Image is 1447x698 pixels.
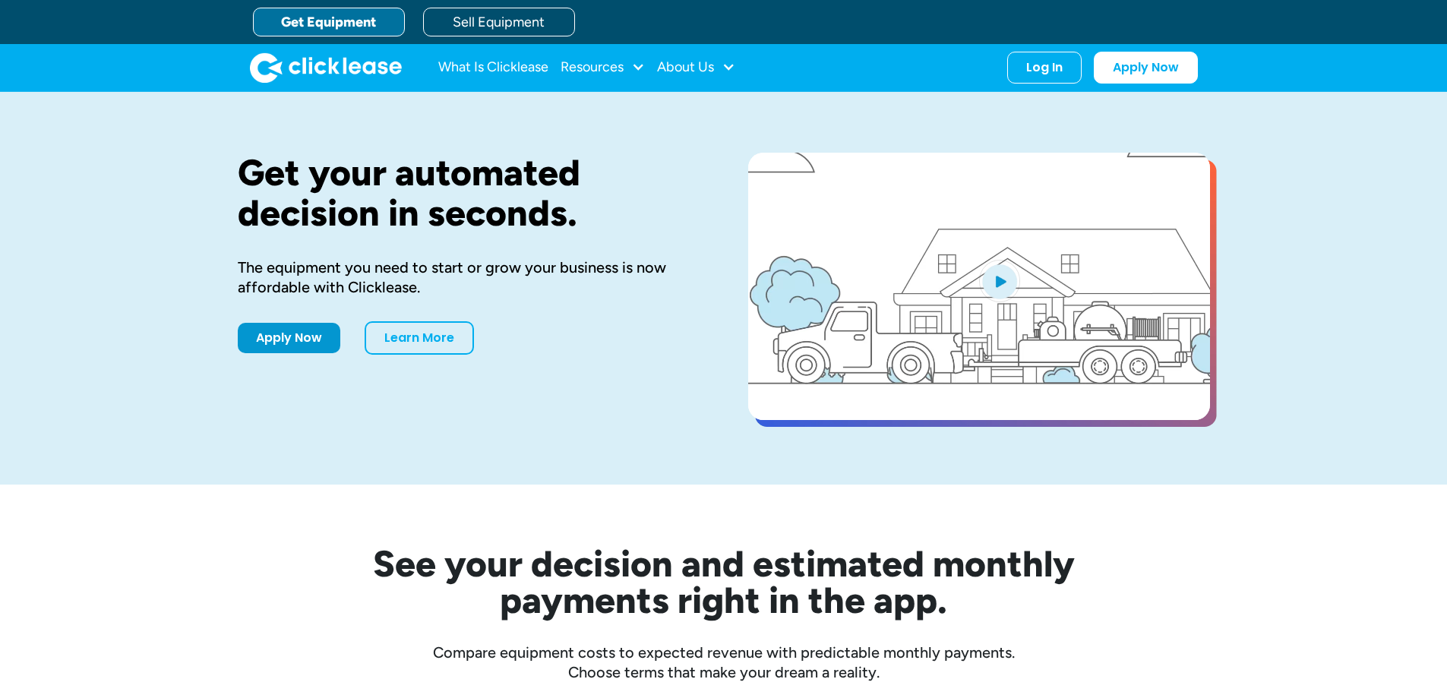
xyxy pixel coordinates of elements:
[423,8,575,36] a: Sell Equipment
[238,323,340,353] a: Apply Now
[299,545,1149,618] h2: See your decision and estimated monthly payments right in the app.
[979,260,1020,302] img: Blue play button logo on a light blue circular background
[365,321,474,355] a: Learn More
[253,8,405,36] a: Get Equipment
[1026,60,1063,75] div: Log In
[657,52,735,83] div: About Us
[438,52,548,83] a: What Is Clicklease
[238,153,700,233] h1: Get your automated decision in seconds.
[238,643,1210,682] div: Compare equipment costs to expected revenue with predictable monthly payments. Choose terms that ...
[250,52,402,83] a: home
[1094,52,1198,84] a: Apply Now
[748,153,1210,420] a: open lightbox
[561,52,645,83] div: Resources
[238,257,700,297] div: The equipment you need to start or grow your business is now affordable with Clicklease.
[250,52,402,83] img: Clicklease logo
